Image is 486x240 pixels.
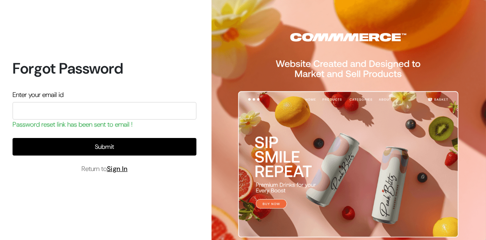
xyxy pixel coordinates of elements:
button: Submit [13,138,196,156]
div: Password reset link has been sent to email ! [13,120,196,130]
a: Sign In [107,164,128,173]
h1: Forgot Password [13,59,196,77]
span: Return to [81,164,128,174]
label: Enter your email id [13,90,64,100]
